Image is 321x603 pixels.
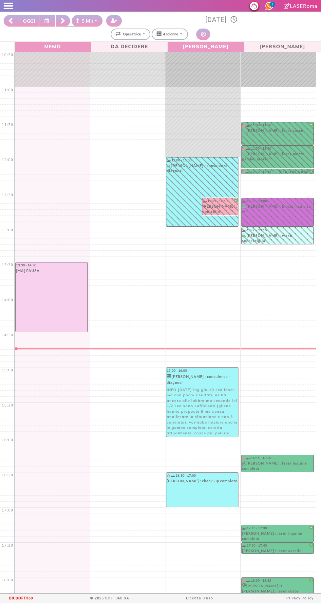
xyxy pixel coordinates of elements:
div: 14:00 [0,297,15,303]
div: [PERSON_NAME] : laser cosce [242,128,313,135]
i: Categoria cliente: Nuovo [167,374,172,379]
i: Categoria cliente: Diamante [242,584,246,588]
div: 11:30 [0,122,15,128]
i: Il cliente ha degli insoluti [167,474,170,477]
div: 16:15 - 16:30 [242,455,313,460]
button: Crea nuovo contatto rapido [106,15,122,27]
i: PAGATO [274,170,279,174]
div: 14:30 [0,332,15,338]
div: 13:00 [0,227,15,233]
div: [PERSON_NAME] : laser ascelle [274,169,313,174]
div: 5 Minuti [76,17,101,24]
div: [PERSON_NAME] : laser ascelle [242,548,313,553]
div: 12:10 - 12:15 [242,169,274,174]
div: 12:00 - 13:00 [167,158,238,163]
button: OGGI [18,15,40,27]
div: 15:00 - 16:00 [167,368,238,373]
i: Il cliente ha degli insoluti [242,170,246,173]
i: Il cliente ha degli insoluti [242,147,246,150]
span: [PERSON_NAME] [246,42,319,51]
a: LASERoma [284,3,317,9]
div: [PERSON_NAME] : laser inguine completo [242,461,313,472]
a: Licenza D'uso [186,596,213,600]
div: 15:30 [0,403,15,408]
i: Il cliente ha degli insoluti [242,456,246,459]
div: 12:35 - 13:00 [242,198,313,203]
i: PAGATO [242,204,247,208]
div: 18:00 - 18:35 [242,578,313,583]
div: 17:15 - 17:30 [242,526,313,530]
div: 17:00 [0,508,15,513]
div: [PERSON_NAME] DI [PERSON_NAME] : laser cosce [242,583,313,596]
div: 13:30 [0,262,15,268]
div: 16:30 - 17:00 [167,473,238,478]
i: Clicca per andare alla pagina di firma [284,3,290,9]
i: PAGATO [242,129,247,132]
div: [PERSON_NAME] : biochimica viso w [242,204,313,217]
img: PERCORSO [242,461,247,466]
div: 13:00 - 13:15 [242,228,313,233]
div: [PERSON_NAME] : laser inguine completo [242,531,313,542]
div: 16:30 [0,472,15,478]
div: 17:30 - 17:40 [242,543,313,548]
i: Il cliente ha degli insoluti [242,123,246,127]
div: [PERSON_NAME] : waxb sopracciglia [242,233,313,244]
div: 16:00 [0,437,15,443]
div: 11:30 - 11:50 [242,123,313,128]
div: 17:30 [0,543,15,548]
div: 12:30 [0,192,15,198]
span: Da Decidere [93,42,166,51]
span: [PERSON_NAME] [169,42,242,51]
div: [PERSON_NAME] : consulenza - diagnosi [167,373,238,436]
div: [MA] PAUSA [16,268,87,274]
div: 11:50 - 12:10 [242,146,313,151]
div: 15:00 [0,367,15,373]
div: 12:00 [0,157,15,163]
i: PAGATO [167,164,172,167]
div: [PERSON_NAME] : controllo inguine+ascelle [203,204,238,215]
div: 11:00 [0,87,15,93]
div: 18:00 [0,577,15,583]
div: 10:30 [0,52,15,58]
div: 13:30 - 14:30 [16,263,87,268]
div: [PERSON_NAME] : consulenza - diagnosi [167,163,238,176]
span: Memo [16,42,89,51]
i: PAGATO [242,234,247,237]
a: Privacy Policy [286,596,313,600]
i: Il cliente ha degli insoluti [242,579,246,582]
div: [PERSON_NAME] : check-up completo [167,478,238,486]
div: 12:35 - 12:50 [203,198,238,203]
span: INFO [DATE] ing già 10 sed laser ma con pochi risultati, ne ha ancora alle labbra ma secondo lei ... [167,385,238,436]
i: PAGATO [242,152,247,156]
h3: [DATE] [125,16,317,24]
div: [PERSON_NAME] : laser mezze gambe inferiori [242,151,313,164]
